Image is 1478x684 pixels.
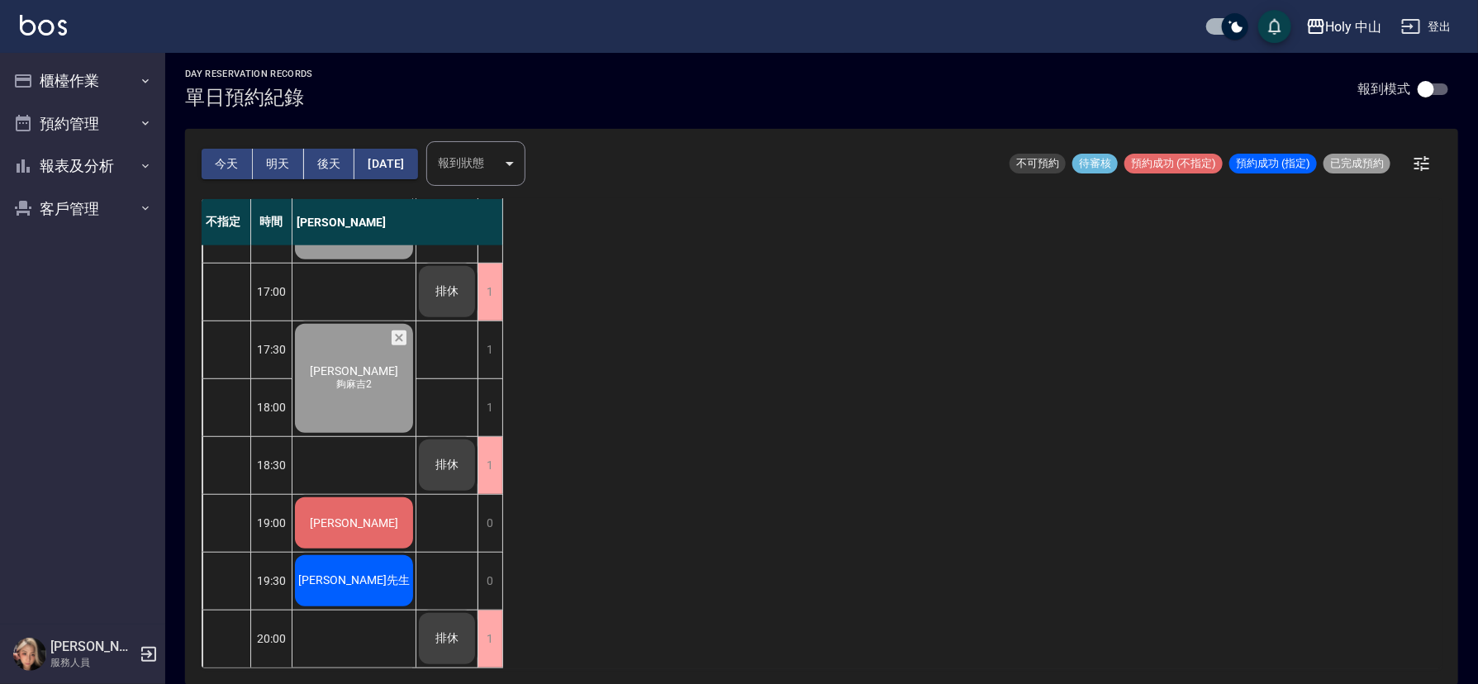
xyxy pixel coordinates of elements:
span: 不可預約 [1010,156,1066,171]
div: 0 [478,495,502,552]
span: 已完成預約 [1324,156,1390,171]
button: 報表及分析 [7,145,159,188]
span: 待審核 [1072,156,1118,171]
button: [DATE] [354,149,417,179]
span: [PERSON_NAME] [307,516,402,530]
span: 排休 [432,284,462,299]
button: 客戶管理 [7,188,159,230]
div: 18:00 [251,378,292,436]
span: 排休 [432,631,462,646]
img: Logo [20,15,67,36]
button: 後天 [304,149,355,179]
img: Person [13,638,46,671]
button: 今天 [202,149,253,179]
span: 預約成功 (指定) [1229,156,1317,171]
div: 1 [478,321,502,378]
button: 預約管理 [7,102,159,145]
div: 0 [478,553,502,610]
div: 1 [478,379,502,436]
div: 19:00 [251,494,292,552]
span: 預約成功 (不指定) [1124,156,1223,171]
button: 登出 [1395,12,1458,42]
div: 17:30 [251,321,292,378]
div: 1 [478,264,502,321]
h3: 單日預約紀錄 [185,86,313,109]
span: 夠麻吉2 [333,378,375,392]
span: [PERSON_NAME] [307,364,402,378]
div: 時間 [251,199,292,245]
div: 20:00 [251,610,292,667]
div: [PERSON_NAME] [292,199,503,245]
div: 18:30 [251,436,292,494]
h2: day Reservation records [185,69,313,79]
span: [PERSON_NAME]先生 [295,573,413,588]
h5: [PERSON_NAME] [50,639,135,655]
div: 1 [478,610,502,667]
div: Holy 中山 [1326,17,1382,37]
div: 1 [478,437,502,494]
div: 17:00 [251,263,292,321]
button: 明天 [253,149,304,179]
button: 櫃檯作業 [7,59,159,102]
button: save [1258,10,1291,43]
p: 報到模式 [1357,80,1410,97]
div: 19:30 [251,552,292,610]
button: Holy 中山 [1300,10,1389,44]
div: 不指定 [202,199,251,245]
p: 服務人員 [50,655,135,670]
span: 排休 [432,458,462,473]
